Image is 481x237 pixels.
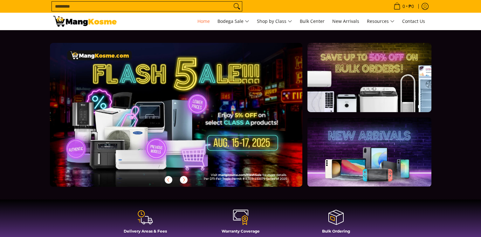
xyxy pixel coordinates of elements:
[402,18,425,24] span: Contact Us
[194,13,213,30] a: Home
[232,2,242,11] button: Search
[161,173,175,187] button: Previous
[408,4,415,9] span: ₱0
[399,13,428,30] a: Contact Us
[292,229,381,234] h4: Bulk Ordering
[332,18,359,24] span: New Arrivals
[297,13,328,30] a: Bulk Center
[217,17,249,25] span: Bodega Sale
[402,4,406,9] span: 0
[392,3,416,10] span: •
[101,229,190,234] h4: Delivery Areas & Fees
[254,13,295,30] a: Shop by Class
[53,16,117,27] img: Mang Kosme: Your Home Appliances Warehouse Sale Partner!
[367,17,395,25] span: Resources
[257,17,292,25] span: Shop by Class
[196,229,285,234] h4: Warranty Coverage
[50,43,323,197] a: More
[364,13,398,30] a: Resources
[214,13,252,30] a: Bodega Sale
[123,13,428,30] nav: Main Menu
[177,173,191,187] button: Next
[329,13,362,30] a: New Arrivals
[197,18,210,24] span: Home
[300,18,325,24] span: Bulk Center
